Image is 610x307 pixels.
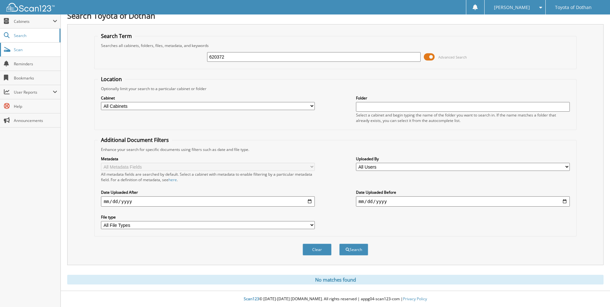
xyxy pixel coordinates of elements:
[438,55,467,60] span: Advanced Search
[403,296,427,302] a: Privacy Policy
[98,76,125,83] legend: Location
[101,196,315,207] input: start
[67,275,604,284] div: No matches found
[14,33,56,38] span: Search
[339,244,368,256] button: Search
[356,196,570,207] input: end
[303,244,332,256] button: Clear
[101,190,315,195] label: Date Uploaded After
[98,147,573,152] div: Enhance your search for specific documents using filters such as date and file type.
[356,112,570,123] div: Select a cabinet and begin typing the name of the folder you want to search in. If the name match...
[356,156,570,162] label: Uploaded By
[101,95,315,101] label: Cabinet
[244,296,259,302] span: Scan123
[14,47,57,52] span: Scan
[67,10,604,21] h1: Search Toyota of Dothan
[101,156,315,162] label: Metadata
[98,33,135,40] legend: Search Term
[14,89,53,95] span: User Reports
[98,86,573,91] div: Optionally limit your search to a particular cabinet or folder
[14,118,57,123] span: Announcements
[356,95,570,101] label: Folder
[14,61,57,67] span: Reminders
[555,5,592,9] span: Toyota of Dothan
[61,291,610,307] div: © [DATE]-[DATE] [DOMAIN_NAME]. All rights reserved | appg04-scan123-com |
[98,136,172,144] legend: Additional Document Filters
[168,177,177,182] a: here
[101,214,315,220] label: File type
[14,75,57,81] span: Bookmarks
[101,172,315,182] div: All metadata fields are searched by default. Select a cabinet with metadata to enable filtering b...
[578,276,610,307] iframe: Chat Widget
[98,43,573,48] div: Searches all cabinets, folders, files, metadata, and keywords
[14,104,57,109] span: Help
[494,5,530,9] span: [PERSON_NAME]
[14,19,53,24] span: Cabinets
[356,190,570,195] label: Date Uploaded Before
[6,3,55,12] img: scan123-logo-white.svg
